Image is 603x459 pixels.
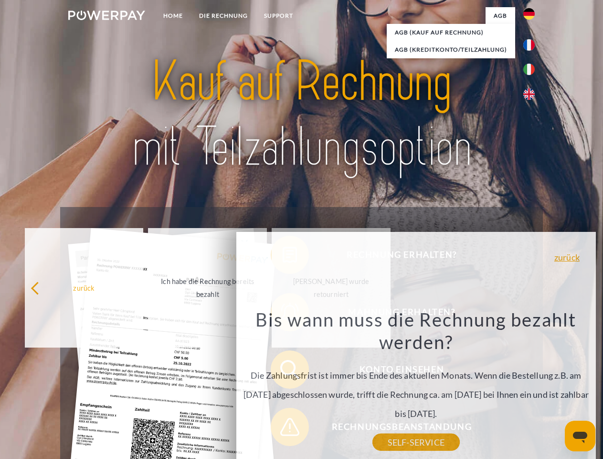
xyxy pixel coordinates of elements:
a: AGB (Kreditkonto/Teilzahlung) [387,41,515,58]
iframe: Schaltfläche zum Öffnen des Messaging-Fensters [565,421,595,451]
a: SELF-SERVICE [372,434,460,451]
a: zurück [554,253,580,262]
div: Ich habe die Rechnung bereits bezahlt [154,275,261,301]
a: SUPPORT [256,7,301,24]
a: Home [155,7,191,24]
img: logo-powerpay-white.svg [68,11,145,20]
img: de [523,8,535,20]
img: it [523,64,535,75]
img: title-powerpay_de.svg [91,46,512,183]
img: en [523,88,535,100]
a: AGB (Kauf auf Rechnung) [387,24,515,41]
div: zurück [31,281,138,294]
img: fr [523,39,535,51]
a: agb [486,7,515,24]
div: Die Zahlungsfrist ist immer bis Ende des aktuellen Monats. Wenn die Bestellung z.B. am [DATE] abg... [242,308,590,442]
h3: Bis wann muss die Rechnung bezahlt werden? [242,308,590,354]
a: DIE RECHNUNG [191,7,256,24]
